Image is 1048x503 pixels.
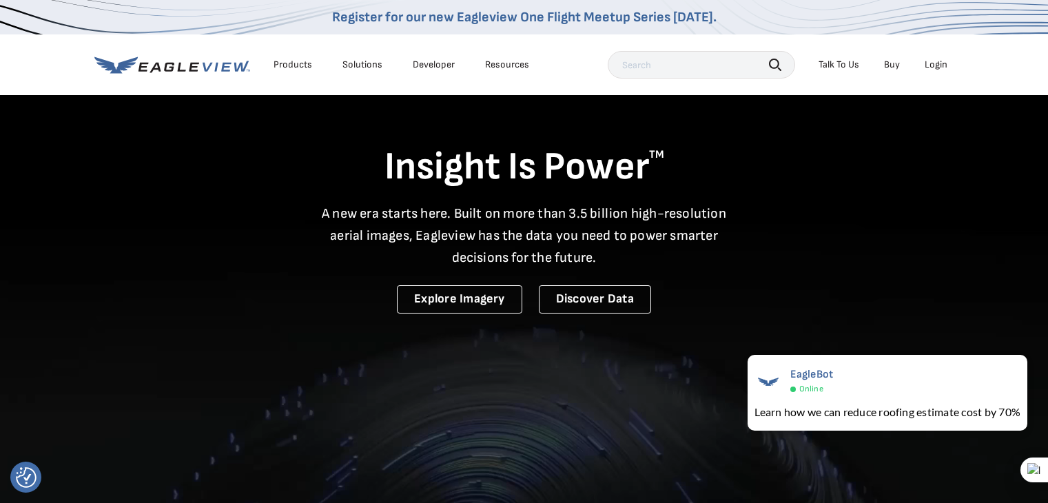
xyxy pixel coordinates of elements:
div: Learn how we can reduce roofing estimate cost by 70% [754,404,1020,420]
a: Discover Data [539,285,651,314]
input: Search [608,51,795,79]
img: EagleBot [754,368,782,396]
a: Explore Imagery [397,285,522,314]
button: Consent Preferences [16,467,37,488]
div: Solutions [342,59,382,71]
span: EagleBot [790,368,834,381]
a: Developer [413,59,455,71]
a: Buy [884,59,900,71]
span: Online [799,384,823,394]
p: A new era starts here. Built on more than 3.5 billion high-resolution aerial images, Eagleview ha... [314,203,735,269]
div: Talk To Us [819,59,859,71]
sup: TM [649,148,664,161]
h1: Insight Is Power [94,143,954,192]
img: Revisit consent button [16,467,37,488]
div: Login [925,59,947,71]
div: Products [274,59,312,71]
a: Register for our new Eagleview One Flight Meetup Series [DATE]. [332,9,717,25]
div: Resources [485,59,529,71]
